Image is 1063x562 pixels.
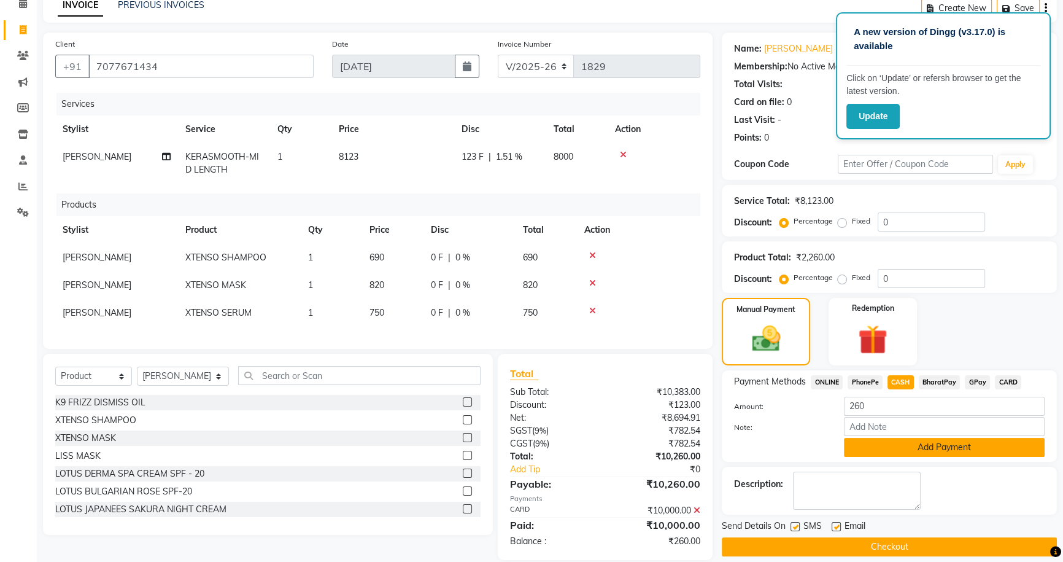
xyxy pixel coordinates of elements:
input: Search by Name/Mobile/Email/Code [88,55,314,78]
label: Invoice Number [498,39,551,50]
label: Date [332,39,349,50]
span: ONLINE [811,375,843,389]
span: 0 % [455,306,470,319]
th: Price [362,216,423,244]
div: Net: [501,412,605,424]
span: CARD [995,375,1021,389]
a: [PERSON_NAME] [764,42,833,55]
th: Price [331,115,454,143]
div: Coupon Code [734,158,838,171]
button: Apply [998,155,1033,174]
th: Total [516,216,577,244]
input: Add Note [844,417,1045,436]
div: XTENSO MASK [55,432,116,445]
button: Update [846,104,900,129]
button: Checkout [722,537,1057,556]
span: XTENSO MASK [185,279,246,291]
span: 8123 [339,151,358,162]
div: Products [56,193,709,216]
th: Action [608,115,700,143]
span: 123 F [462,150,484,163]
label: Percentage [794,216,833,227]
span: PhonePe [848,375,883,389]
span: XTENSO SHAMPOO [185,252,266,263]
th: Product [178,216,301,244]
label: Redemption [852,303,894,314]
div: Name: [734,42,762,55]
span: 1 [308,279,313,291]
div: ₹123.00 [605,399,709,412]
span: 1 [277,151,282,162]
div: Total Visits: [734,78,783,91]
input: Search or Scan [238,366,481,385]
span: BharatPay [919,375,961,389]
div: ₹10,000.00 [605,518,709,533]
div: Discount: [734,216,772,229]
th: Disc [454,115,546,143]
span: 0 % [455,251,470,264]
span: KERASMOOTH-MID LENGTH [185,151,259,175]
div: Sub Total: [501,386,605,399]
label: Note: [725,422,835,433]
div: XTENSO SHAMPOO [55,414,136,427]
span: Send Details On [722,520,786,535]
div: ₹260.00 [605,535,709,548]
div: Card on file: [734,96,784,109]
div: Product Total: [734,251,791,264]
div: K9 FRIZZ DISMISS OIL [55,396,145,409]
span: CGST [510,438,533,449]
div: Last Visit: [734,114,775,127]
th: Qty [301,216,362,244]
span: SMS [803,520,822,535]
div: ₹8,123.00 [795,195,833,208]
div: LOTUS JAPANEES SAKURA NIGHT CREAM [55,503,226,516]
span: | [448,279,450,292]
div: LOTUS DERMA SPA CREAM SPF - 20 [55,467,204,480]
div: ₹10,260.00 [605,477,709,491]
div: Discount: [501,399,605,412]
div: Services [56,93,709,115]
div: Description: [734,478,783,491]
div: 0 [787,96,792,109]
label: Fixed [852,216,870,227]
div: Balance : [501,535,605,548]
div: Total: [501,450,605,463]
div: Membership: [734,60,787,73]
span: 8000 [554,151,573,162]
div: LISS MASK [55,450,101,462]
span: | [489,150,491,163]
span: [PERSON_NAME] [63,151,131,162]
span: 750 [369,307,384,318]
div: Points: [734,131,762,144]
div: ₹782.54 [605,424,709,437]
label: Manual Payment [736,304,795,315]
button: Add Payment [844,438,1045,457]
p: Click on ‘Update’ or refersh browser to get the latest version. [846,72,1040,98]
div: - [778,114,781,127]
img: _gift.svg [849,321,897,358]
span: GPay [965,375,990,389]
div: ₹10,383.00 [605,386,709,399]
span: 690 [523,252,538,263]
th: Action [577,216,700,244]
span: 0 F [431,306,443,319]
label: Amount: [725,401,835,412]
button: +91 [55,55,90,78]
span: 9% [535,439,547,448]
th: Service [178,115,270,143]
span: 690 [369,252,384,263]
span: [PERSON_NAME] [63,252,131,263]
p: A new version of Dingg (v3.17.0) is available [854,25,1033,53]
div: LOTUS BULGARIAN ROSE SPF-20 [55,485,192,498]
span: Email [845,520,865,535]
label: Percentage [794,272,833,283]
span: XTENSO SERUM [185,307,252,318]
span: [PERSON_NAME] [63,307,131,318]
div: ₹782.54 [605,437,709,450]
div: No Active Membership [734,60,1045,73]
input: Amount [844,397,1045,416]
div: 0 [764,131,769,144]
th: Stylist [55,216,178,244]
span: 1 [308,252,313,263]
label: Fixed [852,272,870,283]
